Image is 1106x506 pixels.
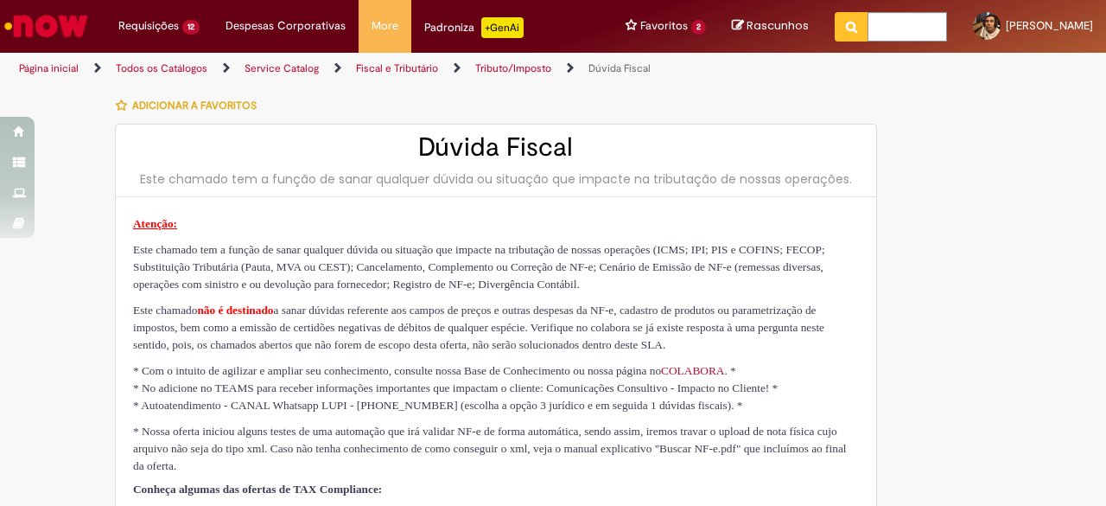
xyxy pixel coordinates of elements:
a: COLABORA [661,364,724,377]
button: Adicionar a Favoritos [115,87,266,124]
span: não é destinado [197,304,273,317]
span: * Nossa oferta iniciou alguns testes de uma automação que irá validar NF-e de forma automática, s... [133,425,847,472]
span: * No adicione no TEAMS para receber informações importantes que impactam o cliente: Comunicações ... [133,381,778,394]
span: * Autoatendimento - CANAL Whatsapp LUPI - [PHONE_NUMBER] (escolha a opção 3 jurídico e em seguida... [133,399,743,412]
span: 2 [691,20,706,35]
a: Fiscal e Tributário [356,61,438,75]
img: ServiceNow [2,9,91,43]
span: Requisições [118,17,179,35]
span: Adicionar a Favoritos [132,99,257,112]
a: Service Catalog [245,61,319,75]
a: Rascunhos [732,18,809,35]
span: Este chamado tem a função de sanar qualquer dúvida ou situação que impacte na tributação de nossa... [133,243,825,291]
a: Dúvida Fiscal [588,61,651,75]
h2: Dúvida Fiscal [133,133,859,162]
div: Este chamado tem a função de sanar qualquer dúvida ou situação que impacte na tributação de nossa... [133,170,859,188]
a: Tributo/Imposto [475,61,551,75]
span: [PERSON_NAME] [1006,18,1093,33]
span: Favoritos [640,17,688,35]
span: Despesas Corporativas [226,17,346,35]
span: Rascunhos [747,17,809,34]
span: Conheça algumas das ofertas de TAX Compliance: [133,483,382,496]
a: Página inicial [19,61,79,75]
p: +GenAi [481,17,524,38]
button: Pesquisar [835,12,868,42]
div: Padroniza [424,17,524,38]
span: More [372,17,398,35]
ul: Trilhas de página [13,53,724,85]
a: Todos os Catálogos [116,61,207,75]
span: Atenção: [133,217,177,230]
span: Este chamado a sanar dúvidas referente aos campos de preços e outras despesas da NF-e, cadastro d... [133,304,824,351]
span: * Com o intuito de agilizar e ampliar seu conhecimento, consulte nossa Base de Conhecimento ou no... [133,364,736,377]
span: 12 [182,20,200,35]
